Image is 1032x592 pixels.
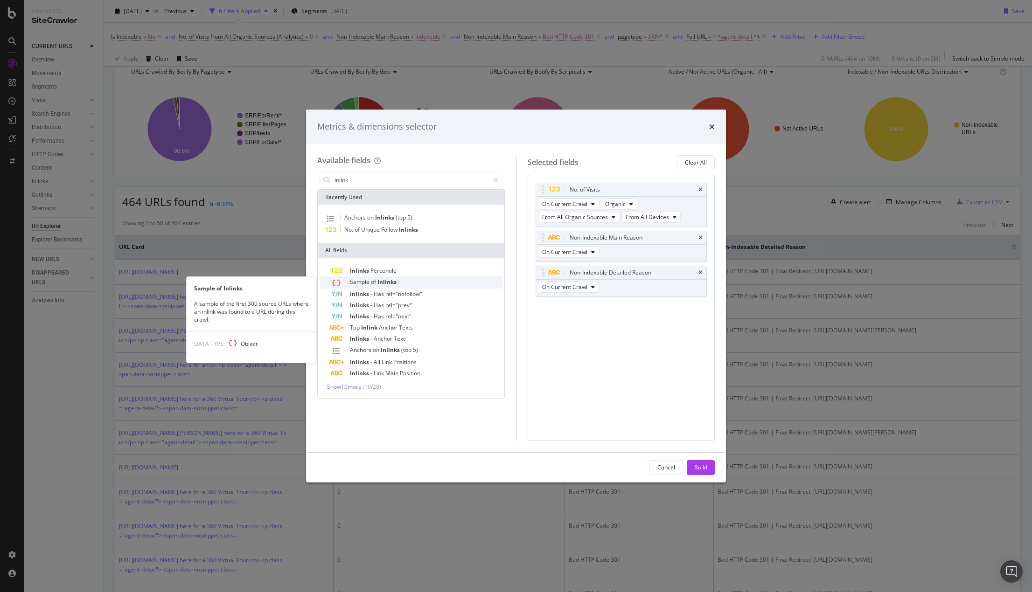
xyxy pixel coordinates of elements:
span: Link [382,358,393,366]
span: 5) [413,346,418,354]
span: Sample [350,278,371,286]
span: on [373,346,381,354]
span: Positions [393,358,417,366]
span: Link [374,369,385,377]
span: - [370,335,374,343]
div: times [698,235,703,241]
div: A sample of the first 300 source URLs where an inlink was found to a URL during this crawl. [187,300,316,324]
span: - [370,290,374,298]
span: From All Organic Sources [542,213,608,221]
span: - [370,358,374,366]
span: Inlinks [350,358,370,366]
div: Non-Indexable Main Reason [570,233,642,242]
button: On Current Crawl [538,247,599,258]
span: rel="next" [385,312,411,320]
button: On Current Crawl [538,199,599,210]
div: Non-Indexable Detailed ReasontimesOn Current Crawl [536,266,707,297]
span: Inlinks [350,301,370,309]
div: modal [306,110,726,482]
span: Anchor [379,324,399,331]
span: On Current Crawl [542,200,587,208]
span: Inlinks [350,335,370,343]
div: times [709,121,715,133]
span: (top [396,213,407,221]
span: No. [344,226,355,234]
div: times [698,187,703,193]
span: rel="prev" [385,301,412,309]
span: All [374,358,382,366]
button: Cancel [649,460,683,475]
span: Inlinks [375,213,396,221]
button: Clear All [677,155,715,170]
span: - [370,312,374,320]
span: Main [385,369,400,377]
div: All fields [318,243,504,258]
span: On Current Crawl [542,283,587,291]
span: On Current Crawl [542,248,587,256]
span: - [370,369,374,377]
div: Cancel [657,463,675,471]
div: No. of Visits [570,185,600,194]
div: times [698,270,703,275]
span: Inlinks [377,278,397,286]
div: No. of VisitstimesOn Current CrawlOrganicFrom All Organic SourcesFrom All Devices [536,183,707,227]
span: of [371,278,377,286]
div: Open Intercom Messenger [1000,560,1023,583]
span: - [370,301,374,309]
span: Follow [381,226,399,234]
button: Build [687,460,715,475]
input: Search by field name [334,173,489,187]
span: Text [394,335,405,343]
span: Percentile [370,267,397,275]
span: Inlinks [350,312,370,320]
div: Sample of Inlinks [187,284,316,292]
span: Inlinks [399,226,418,234]
span: From All Devices [626,213,669,221]
span: on [367,213,375,221]
span: Has [374,290,385,298]
button: On Current Crawl [538,282,599,293]
div: Metrics & dimensions selector [317,121,437,133]
span: Has [374,312,385,320]
button: From All Organic Sources [538,212,620,223]
div: Build [694,463,707,471]
div: Recently Used [318,190,504,205]
span: Position [400,369,420,377]
span: Inlinks [350,267,370,275]
span: Anchor [374,335,394,343]
span: Unique [361,226,381,234]
span: ( 10 / 28 ) [363,383,381,391]
span: Inlinks [350,369,370,377]
span: Show 10 more [327,383,362,391]
span: Anchors [350,346,373,354]
span: Texts [399,324,413,331]
span: Top [350,324,361,331]
span: 5) [407,213,412,221]
span: Inlinks [381,346,401,354]
div: Selected fields [528,157,579,168]
div: Available fields [317,155,370,165]
div: Non-Indexable Main ReasontimesOn Current Crawl [536,231,707,262]
button: From All Devices [621,212,681,223]
button: Organic [601,199,637,210]
span: of [355,226,361,234]
span: (top [401,346,413,354]
span: Has [374,301,385,309]
span: Inlink [361,324,379,331]
span: Organic [605,200,626,208]
span: Inlinks [350,290,370,298]
div: Non-Indexable Detailed Reason [570,268,651,277]
div: Clear All [685,158,707,166]
span: Anchors [344,213,367,221]
span: rel="nofollow" [385,290,422,298]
